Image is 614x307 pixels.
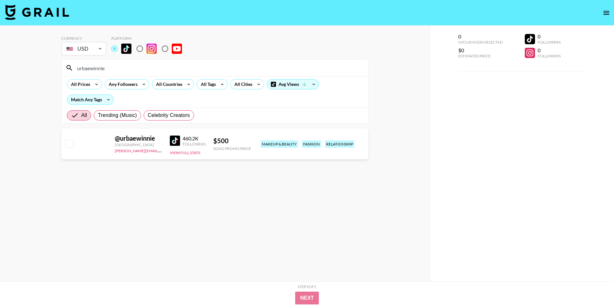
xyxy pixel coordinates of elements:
div: Avg Views [267,79,319,89]
div: Platform [111,36,187,41]
div: All Cities [231,79,254,89]
div: relationship [325,140,354,148]
button: Next [295,292,319,304]
div: Influencers Selected [458,40,503,45]
img: TikTok [170,136,180,146]
button: View Full Stats [170,150,200,155]
div: All Countries [152,79,184,89]
span: Celebrity Creators [148,112,190,119]
div: 0 [538,33,561,40]
div: $ 500 [213,137,251,145]
div: 460.2K [183,135,206,142]
div: Currency [61,36,106,41]
span: Trending (Music) [98,112,137,119]
div: 0 [458,33,503,40]
div: $0 [458,47,503,54]
span: All [81,112,87,119]
div: Followers [183,142,206,146]
iframe: Drift Widget Chat Controller [582,275,606,299]
div: All Tags [197,79,217,89]
div: All Prices [67,79,91,89]
img: Instagram [146,44,157,54]
div: fashion [302,140,321,148]
div: USD [63,43,105,54]
div: Estimated Price [458,54,503,58]
div: 0 [538,47,561,54]
div: Song Promo Price [213,146,251,151]
div: @ urbaewinnie [115,134,162,142]
img: TikTok [121,44,131,54]
input: Search by User Name [73,63,364,73]
img: Grail Talent [5,4,69,20]
div: makeup & beauty [261,140,298,148]
div: Any Followers [105,79,139,89]
div: Followers [538,54,561,58]
img: YouTube [172,44,182,54]
a: [PERSON_NAME][EMAIL_ADDRESS][PERSON_NAME][PERSON_NAME][DOMAIN_NAME] [115,147,270,153]
button: open drawer [600,6,613,19]
div: Followers [538,40,561,45]
div: Step 1 of 2 [298,284,316,289]
div: Match Any Tags [67,95,114,104]
div: [GEOGRAPHIC_DATA] [115,142,162,147]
